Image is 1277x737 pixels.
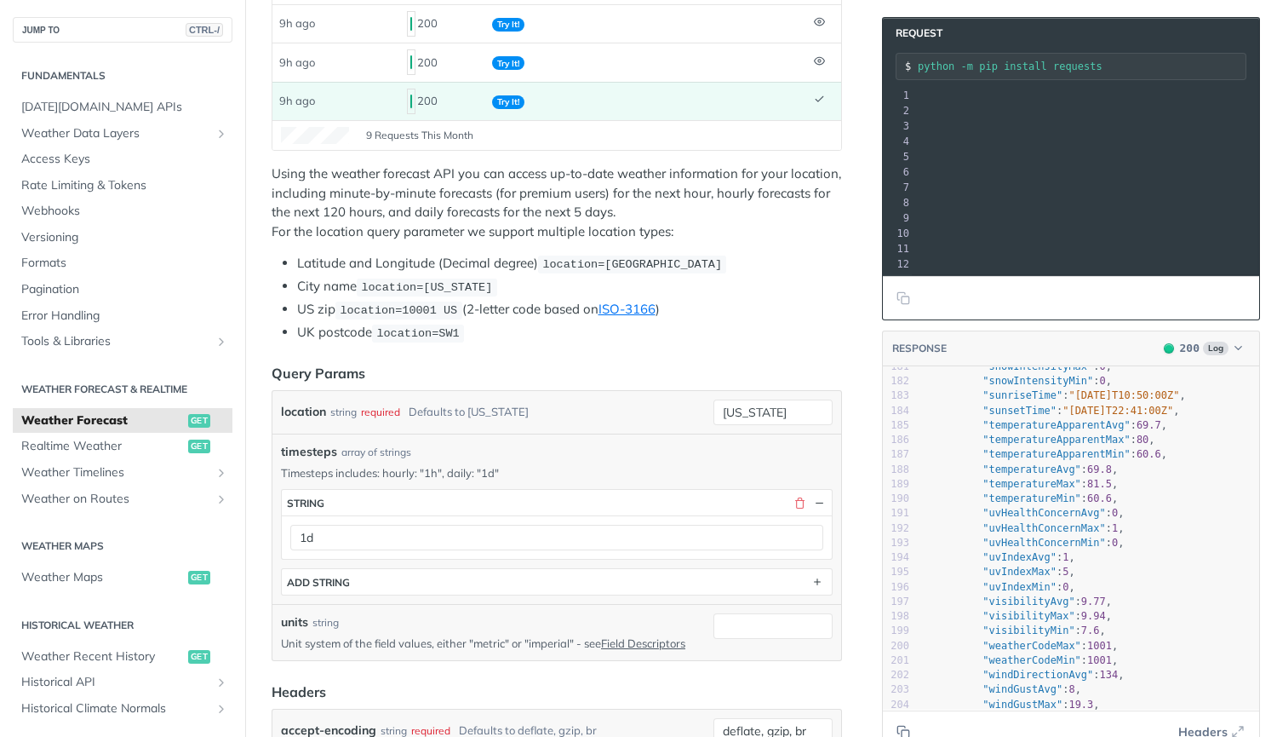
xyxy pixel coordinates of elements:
span: 5 [1062,566,1068,578]
span: 7.6 [1081,625,1100,636]
span: "[DATE]T22:41:00Z" [1062,405,1173,417]
div: 182 [883,374,909,389]
a: Versioning [13,225,232,250]
span: [DATE][DOMAIN_NAME] APIs [21,99,228,116]
span: "weatherCodeMin" [982,654,1081,666]
span: 80 [1137,434,1148,446]
span: "visibilityMax" [982,610,1074,622]
span: "temperatureApparentAvg" [982,419,1130,431]
li: City name [297,277,842,297]
span: Tools & Libraries [21,333,210,350]
span: 200 [1164,343,1174,354]
span: Formats [21,255,228,272]
span: Replay Request [1150,289,1241,307]
div: 186 [883,433,909,447]
div: string [330,400,357,424]
span: 0 [1062,581,1068,593]
a: Weather TimelinesShow subpages for Weather Timelines [13,460,232,486]
div: 6 [883,164,912,180]
span: 9h ago [279,55,315,69]
span: Rate Limiting & Tokens [21,177,228,194]
div: string [287,497,324,510]
button: Show subpages for Weather Timelines [215,466,228,480]
span: location=SW1 [376,327,459,340]
div: 204 [883,698,909,712]
span: "temperatureApparentMax" [982,434,1130,446]
button: Show subpages for Weather on Routes [215,492,228,506]
button: ADD string [282,569,832,595]
div: 201 [883,654,909,668]
span: Error Handling [21,308,228,325]
a: Tools & LibrariesShow subpages for Tools & Libraries [13,329,232,354]
span: "snowIntensityMax" [982,360,1093,372]
button: RESPONSE [891,340,948,357]
label: units [281,613,308,631]
span: 9.94 [1081,610,1106,622]
span: location=[US_STATE] [361,281,492,294]
span: 81.5 [1087,478,1112,490]
button: Replay Request [1127,285,1251,311]
a: Weather Recent Historyget [13,644,232,670]
input: Request instructions [918,60,1246,72]
div: 3 [883,118,912,134]
span: : , [921,478,1118,490]
span: Log [1203,342,1228,355]
li: US zip (2-letter code based on ) [297,300,842,320]
a: Error Handling [13,303,232,329]
span: : , [921,492,1118,504]
span: : , [921,405,1180,417]
span: "temperatureApparentMin" [982,448,1130,460]
div: 4 [883,134,912,149]
span: Pagination [21,281,228,298]
span: Weather Maps [21,569,184,586]
h2: Fundamentals [13,68,232,83]
a: Weather Mapsget [13,565,232,590]
span: : , [921,448,1167,460]
span: : , [921,566,1075,578]
li: UK postcode [297,323,842,343]
div: 2 [883,103,912,118]
span: location=10001 US [340,304,457,317]
div: 199 [883,624,909,638]
span: location=[GEOGRAPHIC_DATA] [542,258,722,271]
span: "uvIndexMax" [982,566,1057,578]
h2: Historical Weather [13,618,232,633]
div: 10 [883,226,912,241]
a: Weather Forecastget [13,408,232,434]
span: Weather Forecast [21,412,184,429]
span: : , [921,389,1186,401]
span: Versioning [21,229,228,246]
span: Weather Timelines [21,464,210,481]
span: : , [921,654,1118,666]
span: "[DATE]T10:50:00Z" [1068,389,1179,401]
div: ADD string [287,576,350,589]
span: "visibilityAvg" [982,596,1074,607]
a: Historical Climate NormalsShow subpages for Historical Climate Normals [13,696,232,722]
span: Request [887,26,942,40]
span: : , [921,581,1075,593]
span: "windGustMax" [982,699,1062,711]
button: Show subpages for Historical Climate Normals [215,702,228,716]
div: 197 [883,595,909,609]
span: : , [921,669,1125,681]
a: Weather Data LayersShow subpages for Weather Data Layers [13,121,232,147]
p: Using the weather forecast API you can access up-to-date weather information for your location, i... [272,164,842,241]
div: 203 [883,682,909,697]
span: "uvHealthConcernMin" [982,537,1106,549]
label: location [281,400,326,424]
div: Query Params [272,363,365,383]
span: 1001 [1087,654,1112,666]
span: : , [921,551,1075,563]
span: 9.77 [1081,596,1106,607]
div: 12 [883,256,912,272]
div: string [312,615,339,630]
span: 60.6 [1137,448,1161,460]
span: "windGustAvg" [982,683,1062,695]
button: Delete [792,495,807,510]
span: 19.3 [1068,699,1093,711]
a: ISO-3166 [598,301,656,317]
span: : , [921,537,1125,549]
span: Weather Recent History [21,648,184,665]
span: "windDirectionAvg" [982,669,1093,681]
div: 193 [883,536,909,550]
